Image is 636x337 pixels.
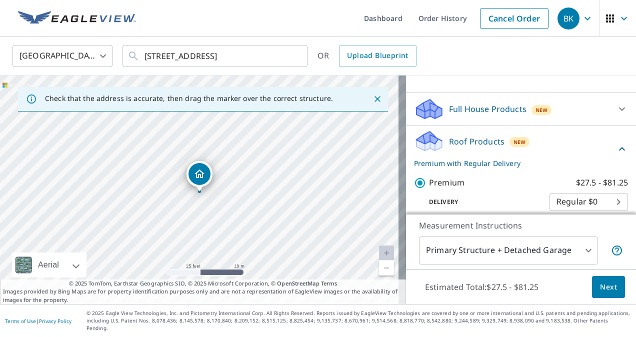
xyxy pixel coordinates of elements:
p: Premium with Regular Delivery [414,158,616,168]
a: Current Level 20, Zoom Out [379,260,394,275]
a: Cancel Order [480,8,548,29]
p: Estimated Total: $27.5 - $81.25 [417,276,547,298]
a: Upload Blueprint [339,45,416,67]
button: Close [371,92,384,105]
a: Current Level 20, Zoom In Disabled [379,245,394,260]
div: Regular $0 [549,188,628,216]
p: Check that the address is accurate, then drag the marker over the correct structure. [45,94,333,103]
span: Your report will include the primary structure and a detached garage if one exists. [611,244,623,256]
div: BK [557,7,579,29]
span: © 2025 TomTom, Earthstar Geographics SIO, © 2025 Microsoft Corporation, © [69,279,337,288]
a: Privacy Policy [39,317,71,324]
p: $27.5 - $81.25 [576,176,628,189]
img: EV Logo [18,11,136,26]
a: Terms [321,279,337,287]
p: © 2025 Eagle View Technologies, Inc. and Pictometry International Corp. All Rights Reserved. Repo... [86,309,631,332]
div: Primary Structure + Detached Garage [419,236,598,264]
span: New [535,106,548,114]
input: Search by address or latitude-longitude [144,42,287,70]
span: New [513,138,526,146]
p: Full House Products [449,103,526,115]
p: Premium [429,176,464,189]
p: | [5,318,71,324]
div: Roof ProductsNewPremium with Regular Delivery [414,129,628,168]
div: Dropped pin, building 1, Residential property, 12600 Sherwood Dr Leawood, KS 66209 [186,161,212,192]
div: Full House ProductsNew [414,97,628,121]
div: OR [317,45,416,67]
div: Aerial [35,252,62,277]
a: Terms of Use [5,317,36,324]
a: OpenStreetMap [277,279,319,287]
span: Upload Blueprint [347,49,408,62]
span: Next [600,281,617,293]
p: Delivery [414,197,549,206]
button: Next [592,276,625,298]
div: Aerial [12,252,86,277]
p: Measurement Instructions [419,219,623,231]
p: Roof Products [449,135,504,147]
div: [GEOGRAPHIC_DATA] [12,42,112,70]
